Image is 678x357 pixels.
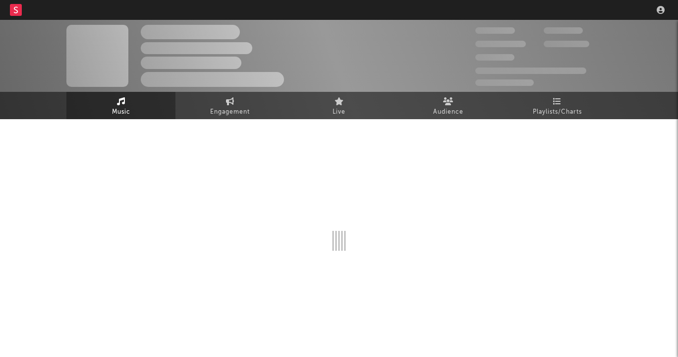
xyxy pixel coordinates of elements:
a: Live [284,92,394,119]
span: 100,000 [544,27,583,34]
span: Live [333,106,345,118]
a: Music [66,92,175,119]
a: Engagement [175,92,284,119]
span: 100,000 [475,54,514,61]
span: 50,000,000 Monthly Listeners [475,68,586,74]
span: Music [112,106,130,118]
span: Playlists/Charts [533,106,582,118]
span: 1,000,000 [544,41,589,47]
span: 300,000 [475,27,515,34]
a: Audience [394,92,503,119]
span: Jump Score: 85.0 [475,79,534,86]
span: 50,000,000 [475,41,526,47]
span: Audience [433,106,463,118]
span: Engagement [210,106,250,118]
a: Playlists/Charts [503,92,612,119]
